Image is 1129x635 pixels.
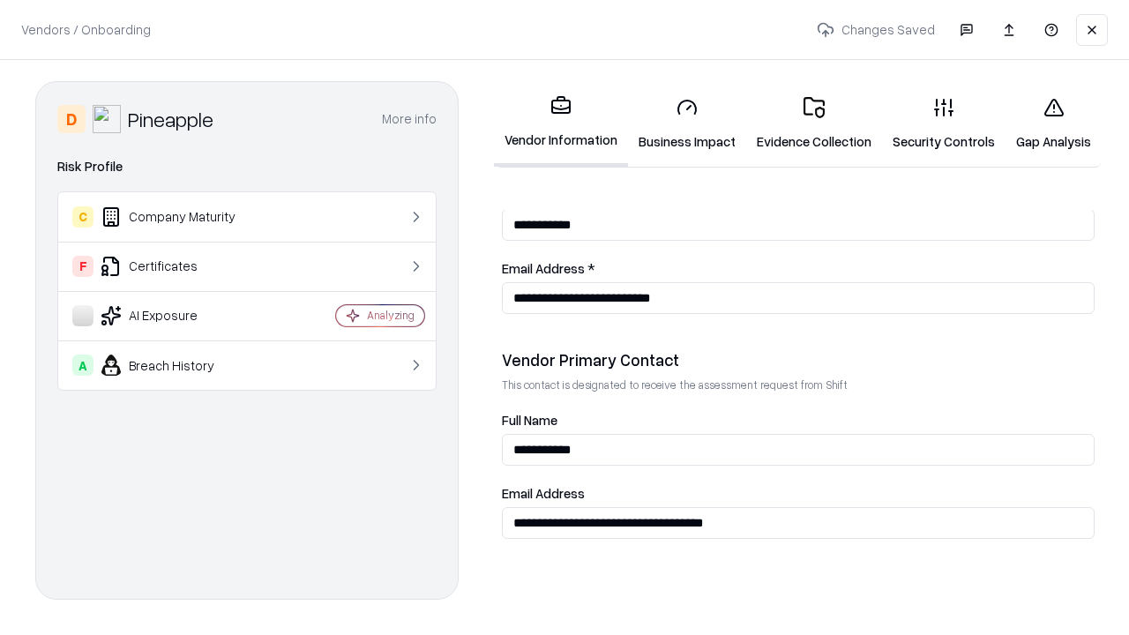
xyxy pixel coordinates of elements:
[367,308,415,323] div: Analyzing
[72,206,93,228] div: C
[882,83,1006,165] a: Security Controls
[93,105,121,133] img: Pineapple
[1006,83,1102,165] a: Gap Analysis
[72,256,93,277] div: F
[494,81,628,167] a: Vendor Information
[502,414,1095,427] label: Full Name
[502,487,1095,500] label: Email Address
[502,262,1095,275] label: Email Address *
[57,156,437,177] div: Risk Profile
[128,105,213,133] div: Pineapple
[502,377,1095,392] p: This contact is designated to receive the assessment request from Shift
[746,83,882,165] a: Evidence Collection
[628,83,746,165] a: Business Impact
[382,103,437,135] button: More info
[810,13,942,46] p: Changes Saved
[502,349,1095,370] div: Vendor Primary Contact
[21,20,151,39] p: Vendors / Onboarding
[72,256,283,277] div: Certificates
[57,105,86,133] div: D
[72,355,283,376] div: Breach History
[72,305,283,326] div: AI Exposure
[72,206,283,228] div: Company Maturity
[72,355,93,376] div: A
